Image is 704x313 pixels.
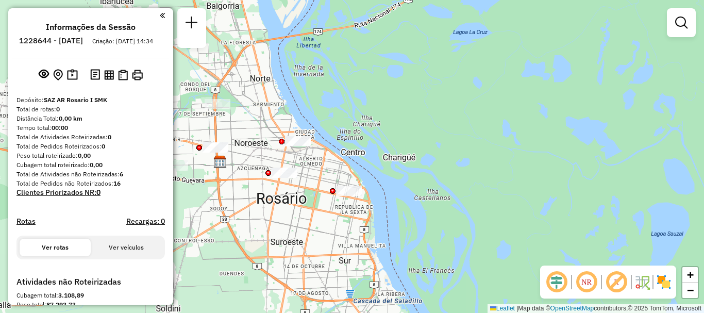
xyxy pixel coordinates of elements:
h4: Clientes Priorizados NR: [16,188,165,197]
h4: Recargas: 0 [126,217,165,226]
strong: 0,00 [90,161,103,169]
div: Total de Pedidos Roteirizados: [16,142,165,151]
strong: 0,00 [78,152,91,159]
strong: 00:00 [52,124,68,131]
div: Depósito: [16,95,165,105]
a: Exibir filtros [671,12,692,33]
button: Ver rotas [20,239,91,256]
button: Imprimir Rotas [130,68,145,83]
div: Total de Pedidos não Roteirizados: [16,179,165,188]
span: | [516,305,518,312]
div: Atividade não roteirizada - LUCIO DI SANTO [205,99,230,109]
div: Peso total: [16,300,165,309]
div: Cubagem total: [16,291,165,300]
div: Criação: [DATE] 14:34 [88,37,157,46]
div: Total de Atividades Roteirizadas: [16,133,165,142]
button: Ver veículos [91,239,162,256]
span: Ocultar NR [574,270,599,294]
button: Painel de Sugestão [65,67,80,83]
button: Centralizar mapa no depósito ou ponto de apoio [51,67,65,83]
h6: 1228644 - [DATE] [19,36,83,45]
span: Ocultar deslocamento [544,270,569,294]
a: Rotas [16,217,36,226]
a: OpenStreetMap [550,305,594,312]
div: Distância Total: [16,114,165,123]
a: Zoom out [682,283,698,298]
strong: 3.108,89 [58,291,84,299]
span: + [687,268,694,281]
h4: Atividades não Roteirizadas [16,277,165,287]
div: Map data © contributors,© 2025 TomTom, Microsoft [488,304,704,313]
img: Fluxo de ruas [634,274,650,290]
div: Cubagem total roteirizado: [16,160,165,170]
div: Total de Atividades não Roteirizadas: [16,170,165,179]
div: Atividade não roteirizada - LA GALLEGA [336,186,362,196]
span: − [687,284,694,296]
span: Exibir rótulo [604,270,629,294]
div: Atividade não roteirizada - DAVID ROSENTAL E HIJOS S.A.C.I. [162,160,188,171]
div: Peso total roteirizado: [16,151,165,160]
img: SAZ AR Rosario I SMK [213,155,227,169]
button: Visualizar relatório de Roteirização [102,68,116,81]
strong: 87.293,73 [46,301,76,308]
button: Exibir sessão original [37,67,51,83]
strong: SAZ AR Rosario I SMK [44,96,107,104]
div: Atividade não roteirizada - COTO C.I.C.S.A. [285,136,311,146]
strong: 16 [113,179,121,187]
strong: 0 [108,133,111,141]
a: Leaflet [490,305,515,312]
div: Atividade não roteirizada - Coto c.i.c.s.a. 536110 [272,168,297,178]
div: Atividade não roteirizada - Coto c.i.c.s.a. 536110 [203,142,228,153]
a: Zoom in [682,267,698,283]
div: Tempo total: [16,123,165,133]
strong: 0 [56,105,60,113]
strong: 0 [96,188,100,197]
img: Exibir/Ocultar setores [656,274,672,290]
a: Nova sessão e pesquisa [181,12,202,36]
strong: 0,00 km [59,114,82,122]
button: Visualizar Romaneio [116,68,130,83]
strong: 6 [120,170,123,178]
strong: 0 [102,142,105,150]
button: Logs desbloquear sessão [88,67,102,83]
a: Clique aqui para minimizar o painel [160,9,165,21]
h4: Informações da Sessão [46,22,136,32]
div: Total de rotas: [16,105,165,114]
